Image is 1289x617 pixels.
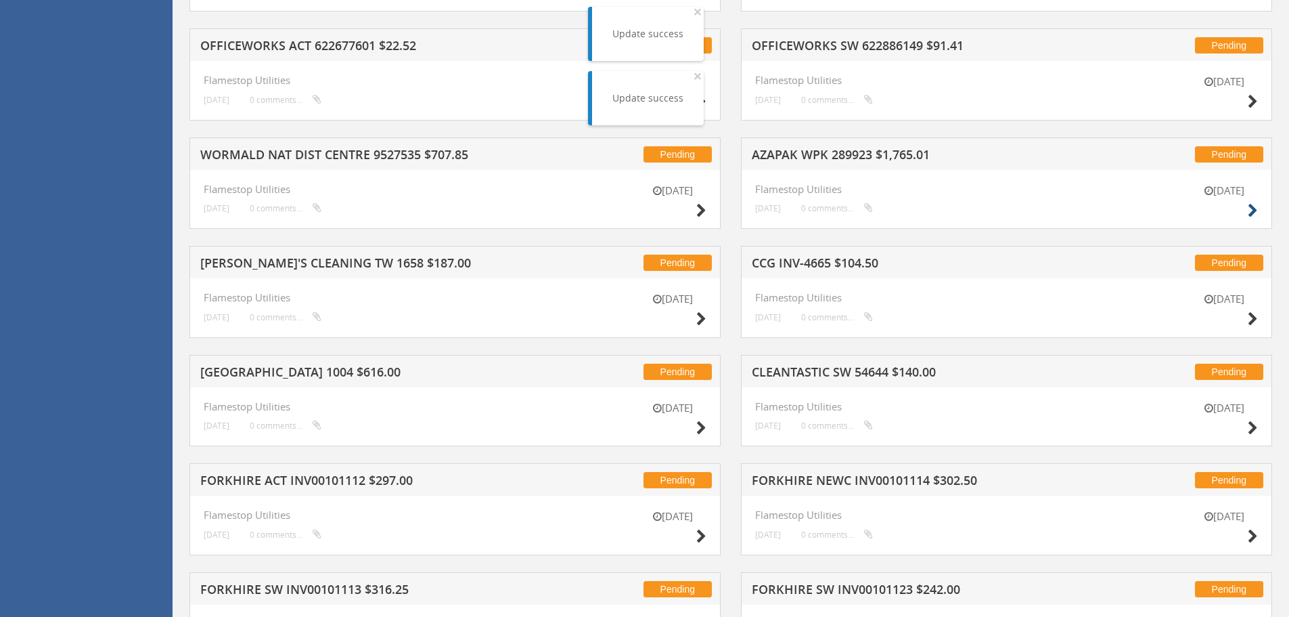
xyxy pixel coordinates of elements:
small: 0 comments... [250,530,321,540]
div: Update success [612,27,683,41]
small: [DATE] [639,401,706,415]
span: Pending [1195,37,1263,54]
small: [DATE] [755,530,781,540]
small: [DATE] [639,184,706,198]
span: Pending [643,146,712,163]
small: 0 comments... [801,530,873,540]
small: [DATE] [204,95,229,105]
h5: FORKHIRE SW INV00101113 $316.25 [200,583,557,600]
h4: Flamestop Utilities [755,75,1258,86]
h5: FORKHIRE NEWC INV00101114 $302.50 [752,474,1108,491]
h4: Flamestop Utilities [204,401,706,412]
h4: Flamestop Utilities [755,509,1258,521]
small: [DATE] [1190,75,1258,89]
h4: Flamestop Utilities [755,292,1258,303]
span: Pending [1195,255,1263,271]
span: Pending [643,255,712,271]
small: 0 comments... [250,312,321,322]
h5: CCG INV-4665 $104.50 [752,257,1108,274]
div: Update success [612,91,683,105]
span: Pending [1195,364,1263,380]
small: [DATE] [1190,509,1258,524]
h4: Flamestop Utilities [755,184,1258,195]
small: [DATE] [1190,292,1258,306]
span: Pending [643,581,712,597]
span: Pending [643,364,712,380]
small: [DATE] [755,312,781,322]
h5: [GEOGRAPHIC_DATA] 1004 $616.00 [200,366,557,383]
small: [DATE] [204,312,229,322]
span: Pending [1195,581,1263,597]
span: Pending [1195,146,1263,163]
h4: Flamestop Utilities [204,292,706,303]
small: 0 comments... [250,203,321,213]
h5: FORKHIRE SW INV00101123 $242.00 [752,583,1108,600]
h5: [PERSON_NAME]'S CLEANING TW 1658 $187.00 [200,257,557,274]
small: [DATE] [639,292,706,306]
h4: Flamestop Utilities [204,75,706,86]
h5: FORKHIRE ACT INV00101112 $297.00 [200,474,557,491]
h5: WORMALD NAT DIST CENTRE 9527535 $707.85 [200,148,557,165]
span: Pending [643,472,712,488]
span: Pending [1195,472,1263,488]
small: [DATE] [755,421,781,431]
small: [DATE] [204,421,229,431]
span: × [694,66,702,85]
small: 0 comments... [801,312,873,322]
h4: Flamestop Utilities [755,401,1258,412]
small: [DATE] [204,530,229,540]
small: [DATE] [1190,401,1258,415]
small: 0 comments... [801,95,873,105]
small: 0 comments... [801,421,873,431]
small: [DATE] [204,203,229,213]
small: [DATE] [1190,184,1258,198]
small: [DATE] [639,509,706,524]
h5: AZAPAK WPK 289923 $1,765.01 [752,148,1108,165]
small: 0 comments... [250,421,321,431]
span: × [694,2,702,21]
small: 0 comments... [801,203,873,213]
small: [DATE] [755,95,781,105]
h5: OFFICEWORKS SW 622886149 $91.41 [752,39,1108,56]
h4: Flamestop Utilities [204,184,706,195]
small: 0 comments... [250,95,321,105]
h4: Flamestop Utilities [204,509,706,521]
h5: OFFICEWORKS ACT 622677601 $22.52 [200,39,557,56]
h5: CLEANTASTIC SW 54644 $140.00 [752,366,1108,383]
small: [DATE] [755,203,781,213]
